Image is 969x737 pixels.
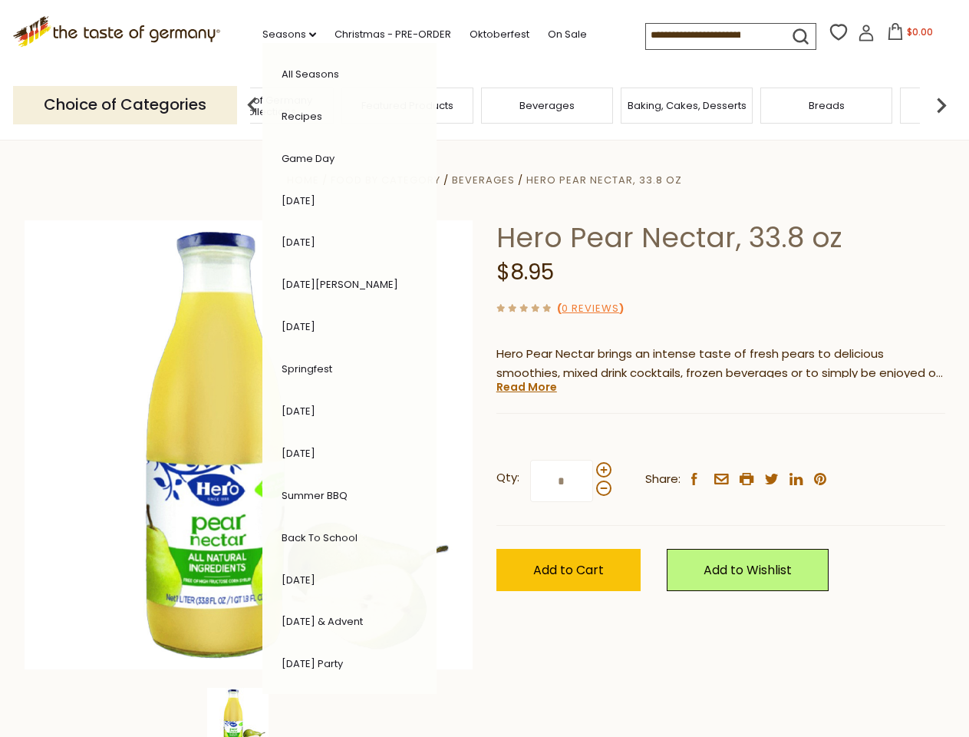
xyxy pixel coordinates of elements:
[282,530,358,545] a: Back to School
[530,460,593,502] input: Qty:
[548,26,587,43] a: On Sale
[645,470,681,489] span: Share:
[526,173,682,187] a: Hero Pear Nectar, 33.8 oz
[282,614,363,629] a: [DATE] & Advent
[533,561,604,579] span: Add to Cart
[25,220,473,669] img: Hero Pear Nectar, 33.8 oz
[496,468,519,487] strong: Qty:
[282,151,335,166] a: Game Day
[282,109,322,124] a: Recipes
[282,446,315,461] a: [DATE]
[470,26,529,43] a: Oktoberfest
[562,301,619,317] a: 0 Reviews
[496,345,945,383] p: Hero Pear Nectar brings an intense taste of fresh pears to delicious smoothies, mixed drink cockt...
[452,173,515,187] a: Beverages
[335,26,451,43] a: Christmas - PRE-ORDER
[809,100,845,111] a: Breads
[13,86,237,124] p: Choice of Categories
[282,404,315,418] a: [DATE]
[496,549,641,591] button: Add to Cart
[926,90,957,121] img: next arrow
[907,25,933,38] span: $0.00
[282,67,339,81] a: All Seasons
[262,26,316,43] a: Seasons
[628,100,747,111] a: Baking, Cakes, Desserts
[282,277,398,292] a: [DATE][PERSON_NAME]
[557,301,624,316] span: ( )
[878,23,943,46] button: $0.00
[237,90,268,121] img: previous arrow
[282,193,315,208] a: [DATE]
[282,573,315,587] a: [DATE]
[496,379,557,395] a: Read More
[496,257,554,287] span: $8.95
[282,656,343,671] a: [DATE] Party
[282,488,348,503] a: Summer BBQ
[496,220,945,255] h1: Hero Pear Nectar, 33.8 oz
[282,319,315,334] a: [DATE]
[519,100,575,111] a: Beverages
[667,549,829,591] a: Add to Wishlist
[282,235,315,250] a: [DATE]
[282,362,332,376] a: Springfest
